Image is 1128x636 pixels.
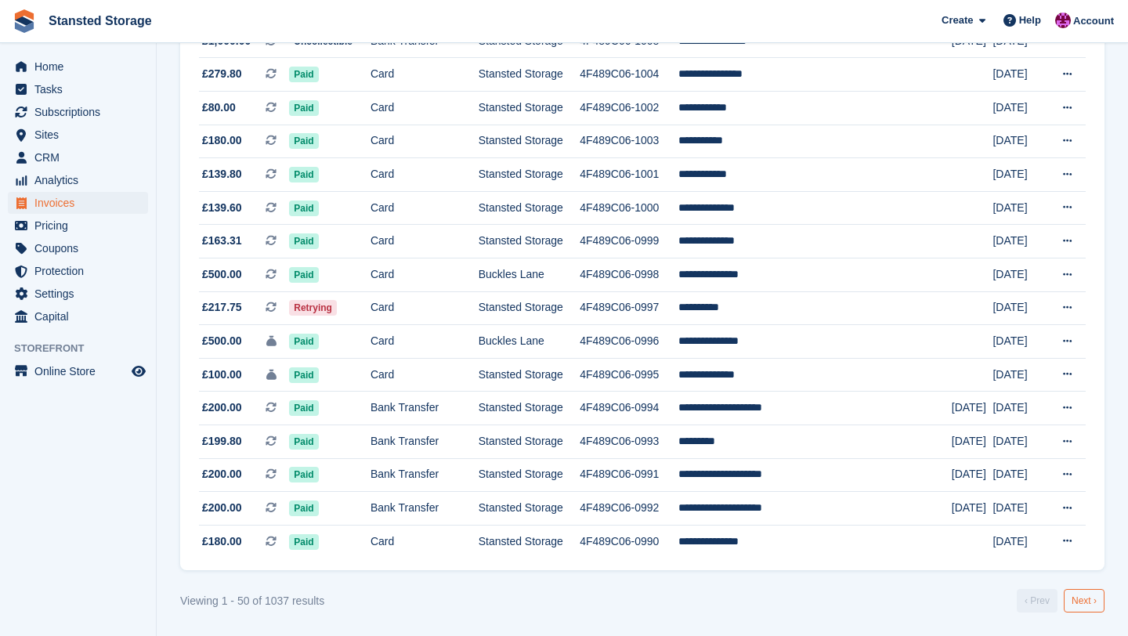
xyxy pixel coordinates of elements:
td: Stansted Storage [479,458,580,492]
a: menu [8,360,148,382]
span: £180.00 [202,533,242,550]
a: menu [8,192,148,214]
span: Paid [289,233,318,249]
span: Paid [289,534,318,550]
a: menu [8,124,148,146]
td: [DATE] [992,425,1046,459]
span: Paid [289,400,318,416]
td: [DATE] [992,392,1046,425]
td: 4F489C06-1002 [580,92,678,125]
td: Card [371,325,479,359]
div: Viewing 1 - 50 of 1037 results [180,593,324,609]
td: 4F489C06-0990 [580,525,678,558]
td: 4F489C06-0996 [580,325,678,359]
td: Stansted Storage [479,58,580,92]
span: Paid [289,201,318,216]
td: Card [371,158,479,192]
td: Stansted Storage [479,158,580,192]
img: Jonathan Crick [1055,13,1071,28]
td: [DATE] [992,325,1046,359]
td: 4F489C06-0991 [580,458,678,492]
td: [DATE] [992,525,1046,558]
td: Buckles Lane [479,325,580,359]
span: £200.00 [202,399,242,416]
a: menu [8,215,148,237]
td: Stansted Storage [479,191,580,225]
td: Bank Transfer [371,425,479,459]
td: [DATE] [952,458,993,492]
td: Stansted Storage [479,425,580,459]
td: 4F489C06-1000 [580,191,678,225]
td: 4F489C06-0993 [580,425,678,459]
td: 4F489C06-0994 [580,392,678,425]
td: 4F489C06-1003 [580,125,678,158]
td: Card [371,92,479,125]
td: Stansted Storage [479,525,580,558]
span: £180.00 [202,132,242,149]
span: Paid [289,434,318,450]
a: menu [8,78,148,100]
span: £139.80 [202,166,242,182]
span: £200.00 [202,500,242,516]
span: Coupons [34,237,128,259]
span: Sites [34,124,128,146]
td: 4F489C06-0995 [580,358,678,392]
a: menu [8,260,148,282]
td: 4F489C06-0999 [580,225,678,258]
td: Card [371,58,479,92]
td: [DATE] [992,458,1046,492]
td: [DATE] [992,258,1046,292]
span: Paid [289,67,318,82]
a: Stansted Storage [42,8,158,34]
td: Bank Transfer [371,392,479,425]
span: £200.00 [202,466,242,482]
span: Home [34,56,128,78]
td: Stansted Storage [479,392,580,425]
td: Stansted Storage [479,291,580,325]
span: £217.75 [202,299,242,316]
td: [DATE] [952,425,993,459]
td: Buckles Lane [479,258,580,292]
span: Create [942,13,973,28]
span: £80.00 [202,99,236,116]
td: Bank Transfer [371,458,479,492]
td: [DATE] [992,492,1046,526]
span: £199.80 [202,433,242,450]
a: menu [8,169,148,191]
td: [DATE] [952,492,993,526]
a: menu [8,305,148,327]
td: [DATE] [992,58,1046,92]
td: [DATE] [992,191,1046,225]
span: Paid [289,500,318,516]
a: Previous [1017,589,1057,613]
span: Invoices [34,192,128,214]
td: [DATE] [992,92,1046,125]
span: Protection [34,260,128,282]
td: Stansted Storage [479,92,580,125]
span: Paid [289,100,318,116]
span: Account [1073,13,1114,29]
a: Preview store [129,362,148,381]
td: [DATE] [952,392,993,425]
td: Stansted Storage [479,492,580,526]
td: 4F489C06-1001 [580,158,678,192]
span: Paid [289,133,318,149]
td: Card [371,358,479,392]
span: Help [1019,13,1041,28]
td: [DATE] [992,158,1046,192]
span: Online Store [34,360,128,382]
span: Capital [34,305,128,327]
td: Card [371,191,479,225]
a: menu [8,283,148,305]
span: Settings [34,283,128,305]
td: Card [371,225,479,258]
td: Stansted Storage [479,225,580,258]
td: 4F489C06-0998 [580,258,678,292]
span: CRM [34,146,128,168]
a: menu [8,146,148,168]
td: Card [371,291,479,325]
span: £279.80 [202,66,242,82]
a: menu [8,56,148,78]
span: Paid [289,467,318,482]
span: Retrying [289,300,337,316]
